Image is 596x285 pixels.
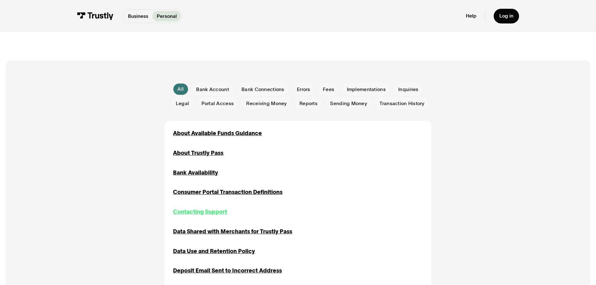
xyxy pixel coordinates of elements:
[173,169,218,177] a: Bank Availability
[466,13,476,19] a: Help
[330,100,367,107] span: Sending Money
[380,100,424,107] span: Transaction History
[173,247,255,256] a: Data Use and Retention Policy
[323,86,334,93] span: Fees
[157,13,177,20] p: Personal
[499,13,513,19] div: Log in
[173,188,283,196] a: Consumer Portal Transaction Definitions
[201,100,234,107] span: Portal Access
[173,267,282,275] a: Deposit Email Sent to Incorrect Address
[128,13,148,20] p: Business
[176,100,189,107] span: Legal
[347,86,386,93] span: Implementations
[152,11,181,21] a: Personal
[196,86,229,93] span: Bank Account
[124,11,152,21] a: Business
[398,86,419,93] span: Inquiries
[77,12,114,20] img: Trustly Logo
[173,227,292,236] a: Data Shared with Merchants for Trustly Pass
[173,129,262,138] a: About Available Funds Guidance
[173,208,227,216] a: Contacting Support
[177,86,184,93] div: All
[173,149,223,157] a: About Trustly Pass
[297,86,310,93] span: Errors
[173,84,188,95] a: All
[165,83,431,109] form: Email Form
[494,9,519,23] a: Log in
[242,86,284,93] span: Bank Connections
[299,100,318,107] span: Reports
[246,100,287,107] span: Receiving Money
